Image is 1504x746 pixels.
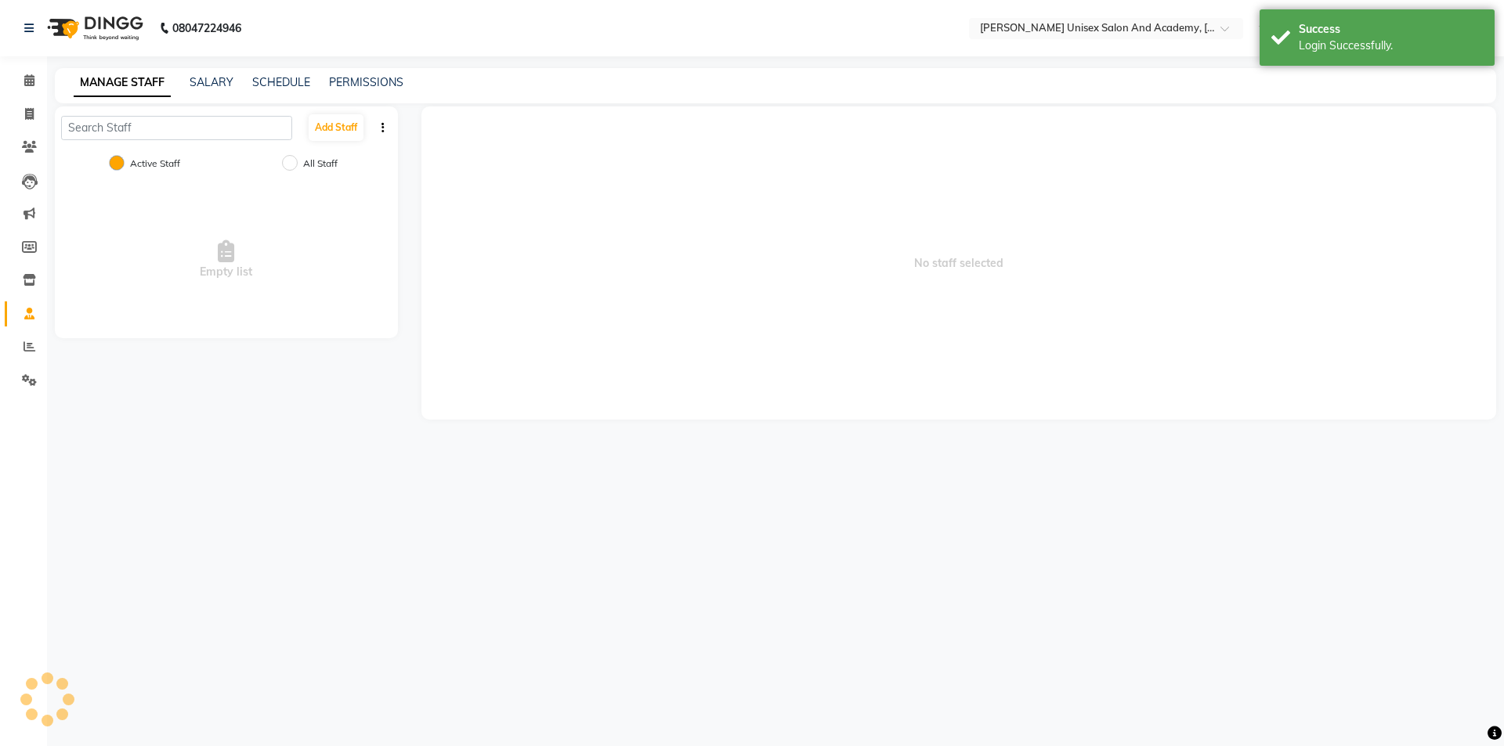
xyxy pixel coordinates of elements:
b: 08047224946 [172,6,241,50]
button: Add Staff [309,114,363,141]
a: PERMISSIONS [329,75,403,89]
label: Active Staff [130,157,180,171]
a: SALARY [190,75,233,89]
div: Empty list [55,182,398,338]
a: SCHEDULE [252,75,310,89]
a: MANAGE STAFF [74,69,171,97]
div: Success [1299,21,1483,38]
div: Login Successfully. [1299,38,1483,54]
input: Search Staff [61,116,292,140]
label: All Staff [303,157,338,171]
img: logo [40,6,147,50]
span: No staff selected [421,106,1497,420]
